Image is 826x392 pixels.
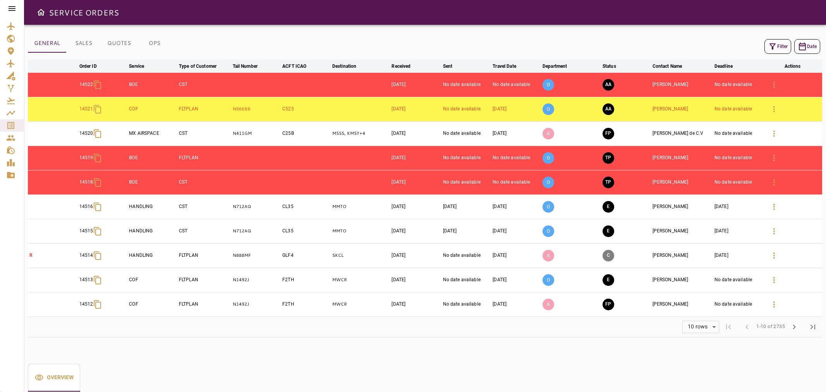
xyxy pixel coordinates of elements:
[651,146,713,170] td: [PERSON_NAME]
[491,121,541,146] td: [DATE]
[390,97,441,121] td: [DATE]
[177,97,231,121] td: FLTPLAN
[79,179,93,186] p: 14518
[127,194,177,219] td: HANDLING
[390,121,441,146] td: [DATE]
[651,97,713,121] td: [PERSON_NAME]
[177,219,231,243] td: CST
[233,106,280,112] p: N966BB
[177,146,231,170] td: FLTPLAN
[543,299,554,310] p: A
[651,72,713,97] td: [PERSON_NAME]
[603,299,614,310] button: FINAL PREPARATION
[332,228,389,234] p: MMTO
[79,62,107,71] span: Order ID
[713,219,763,243] td: [DATE]
[808,322,817,332] span: last_page
[651,292,713,316] td: [PERSON_NAME]
[713,121,763,146] td: No date available
[764,39,791,54] button: Filter
[651,170,713,194] td: [PERSON_NAME]
[390,268,441,292] td: [DATE]
[233,130,280,137] p: N411GM
[491,72,541,97] td: No date available
[603,225,614,237] button: EXECUTION
[127,146,177,170] td: BOE
[765,124,783,143] button: Details
[491,194,541,219] td: [DATE]
[332,301,389,308] p: MWCR
[491,146,541,170] td: No date available
[765,222,783,241] button: Details
[603,79,614,91] button: AWAITING ASSIGNMENT
[390,72,441,97] td: [DATE]
[543,250,554,261] p: A
[127,243,177,268] td: HANDLING
[738,318,756,336] span: Previous Page
[765,271,783,289] button: Details
[179,62,227,71] span: Type of Customer
[332,130,389,137] p: MSSS, KMSY, MSSS, KMSY, MSSS, KMSY
[543,103,554,115] p: O
[765,100,783,119] button: Details
[233,62,268,71] span: Tail Number
[653,62,692,71] span: Contact Name
[651,219,713,243] td: [PERSON_NAME]
[127,268,177,292] td: COF
[79,106,93,112] p: 14521
[603,103,614,115] button: AWAITING ASSIGNMENT
[491,292,541,316] td: [DATE]
[79,252,93,259] p: 14514
[332,62,366,71] span: Destination
[127,219,177,243] td: HANDLING
[603,250,614,261] button: CANCELED
[233,277,280,283] p: N1492J
[543,79,554,91] p: O
[79,228,93,234] p: 14515
[390,194,441,219] td: [DATE]
[127,170,177,194] td: BOE
[233,252,280,259] p: N888MF
[441,219,491,243] td: [DATE]
[79,203,93,210] p: 14516
[29,252,76,259] p: R
[714,62,743,71] span: Deadline
[177,121,231,146] td: CST
[127,121,177,146] td: MX AIRSPACE
[790,322,799,332] span: chevron_right
[233,301,280,308] p: N1492J
[390,170,441,194] td: [DATE]
[543,225,554,237] p: O
[441,97,491,121] td: No date available
[281,219,331,243] td: CL35
[651,243,713,268] td: [PERSON_NAME]
[177,292,231,316] td: FLTPLAN
[756,323,785,331] span: 1-10 of 2735
[719,318,738,336] span: First Page
[441,194,491,219] td: [DATE]
[441,268,491,292] td: No date available
[177,268,231,292] td: FLTPLAN
[233,203,280,210] p: N712AQ
[491,268,541,292] td: [DATE]
[713,170,763,194] td: No date available
[281,268,331,292] td: F2TH
[543,177,554,188] p: O
[281,243,331,268] td: GLF4
[651,194,713,219] td: [PERSON_NAME]
[332,277,389,283] p: MWCR
[127,72,177,97] td: BOE
[441,121,491,146] td: No date available
[543,274,554,286] p: O
[79,277,93,283] p: 14513
[79,301,93,308] p: 14512
[79,130,93,137] p: 14520
[765,198,783,216] button: Details
[79,81,93,88] p: 14522
[714,62,733,71] div: Deadline
[33,5,49,20] button: Open drawer
[179,62,216,71] div: Type of Customer
[233,62,258,71] div: Tail Number
[491,97,541,121] td: [DATE]
[281,292,331,316] td: F2TH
